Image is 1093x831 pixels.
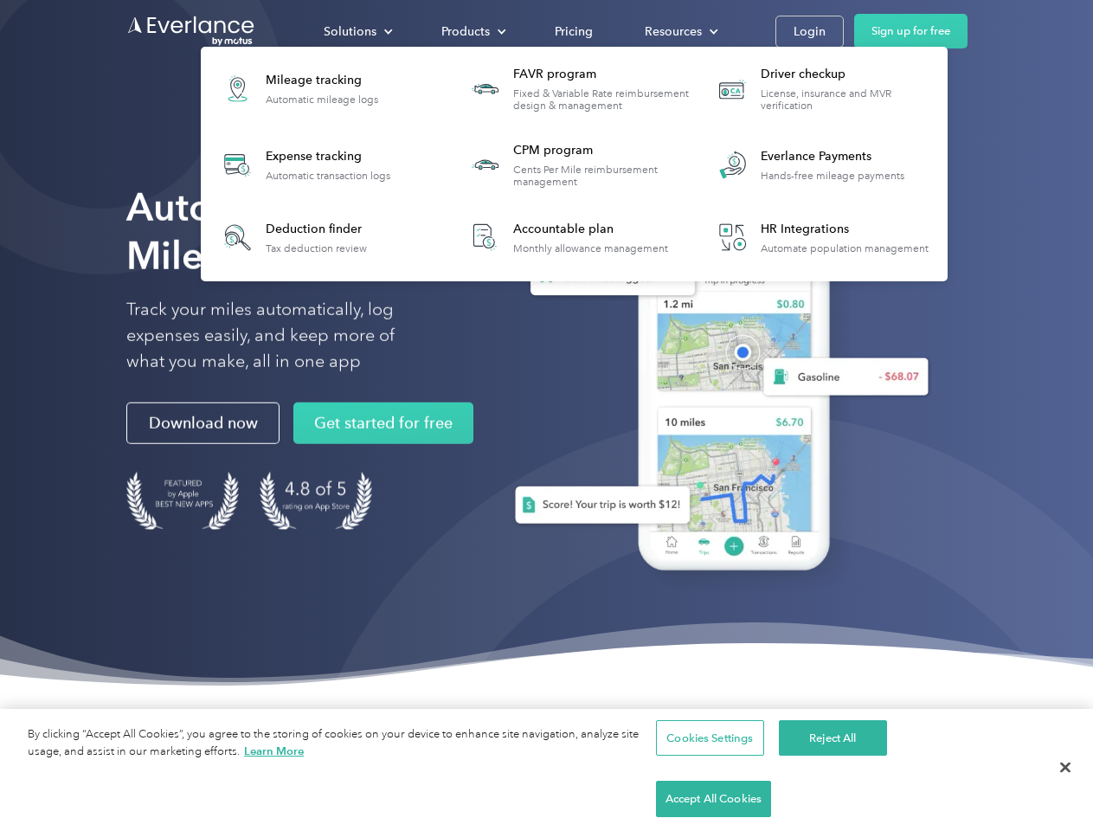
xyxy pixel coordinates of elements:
[126,403,280,444] a: Download now
[266,242,367,254] div: Tax deduction review
[761,242,929,254] div: Automate population management
[293,403,473,444] a: Get started for free
[266,93,378,106] div: Automatic mileage logs
[126,297,435,375] p: Track your miles automatically, log expenses easily, and keep more of what you make, all in one app
[513,142,691,159] div: CPM program
[126,472,239,530] img: Badge for Featured by Apple Best New Apps
[854,14,968,48] a: Sign up for free
[775,16,844,48] a: Login
[704,57,939,120] a: Driver checkupLicense, insurance and MVR verification
[209,133,399,196] a: Expense trackingAutomatic transaction logs
[656,720,764,757] button: Cookies Settings
[537,16,610,47] a: Pricing
[457,209,677,266] a: Accountable planMonthly allowance management
[761,148,904,165] div: Everlance Payments
[704,133,913,196] a: Everlance PaymentsHands-free mileage payments
[656,781,771,817] button: Accept All Cookies
[645,21,702,42] div: Resources
[201,47,948,281] nav: Products
[28,726,656,761] div: By clicking “Accept All Cookies”, you agree to the storing of cookies on your device to enhance s...
[761,221,929,238] div: HR Integrations
[513,242,668,254] div: Monthly allowance management
[513,164,691,188] div: Cents Per Mile reimbursement management
[761,87,938,112] div: License, insurance and MVR verification
[487,164,942,596] img: Everlance, mileage tracker app, expense tracking app
[457,57,691,120] a: FAVR programFixed & Variable Rate reimbursement design & management
[627,16,732,47] div: Resources
[704,209,937,266] a: HR IntegrationsAutomate population management
[126,15,256,48] a: Go to homepage
[513,221,668,238] div: Accountable plan
[779,720,887,757] button: Reject All
[266,170,390,182] div: Automatic transaction logs
[794,21,826,42] div: Login
[441,21,490,42] div: Products
[324,21,376,42] div: Solutions
[266,148,390,165] div: Expense tracking
[209,209,376,266] a: Deduction finderTax deduction review
[266,72,378,89] div: Mileage tracking
[266,221,367,238] div: Deduction finder
[244,744,304,757] a: More information about your privacy, opens in a new tab
[513,66,691,83] div: FAVR program
[761,66,938,83] div: Driver checkup
[457,133,691,196] a: CPM programCents Per Mile reimbursement management
[260,472,372,530] img: 4.9 out of 5 stars on the app store
[1046,749,1084,787] button: Close
[761,170,904,182] div: Hands-free mileage payments
[209,57,387,120] a: Mileage trackingAutomatic mileage logs
[424,16,520,47] div: Products
[306,16,407,47] div: Solutions
[513,87,691,112] div: Fixed & Variable Rate reimbursement design & management
[555,21,593,42] div: Pricing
